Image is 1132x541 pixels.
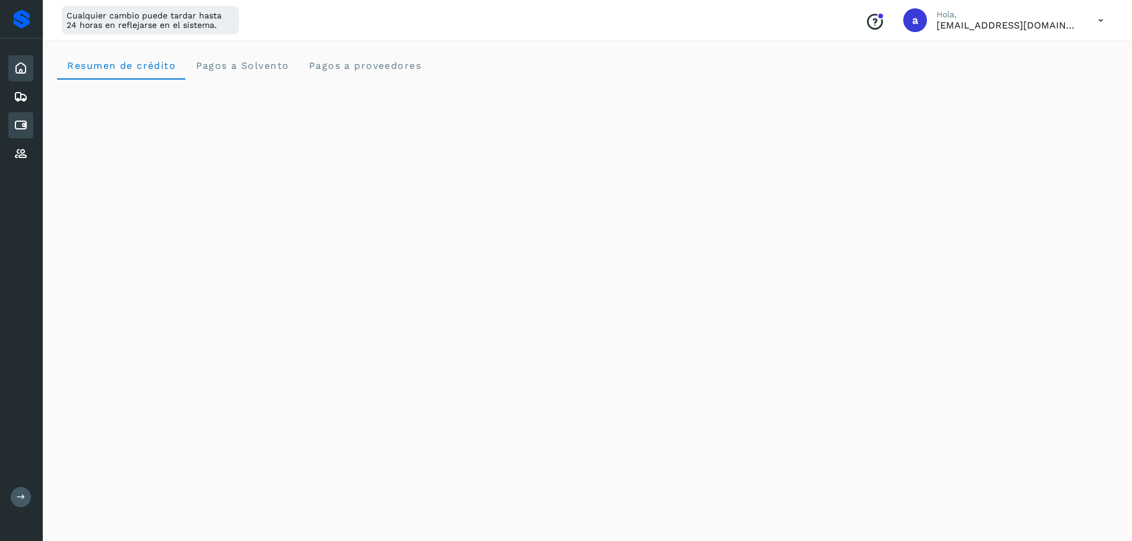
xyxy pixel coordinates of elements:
span: Resumen de crédito [67,60,176,71]
p: Hola, [936,10,1079,20]
div: Inicio [8,55,33,81]
p: administracion@aplogistica.com [936,20,1079,31]
div: Embarques [8,84,33,110]
div: Cuentas por pagar [8,112,33,138]
span: Pagos a Solvento [195,60,289,71]
span: Pagos a proveedores [308,60,421,71]
div: Proveedores [8,141,33,167]
div: Cualquier cambio puede tardar hasta 24 horas en reflejarse en el sistema. [62,6,239,34]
